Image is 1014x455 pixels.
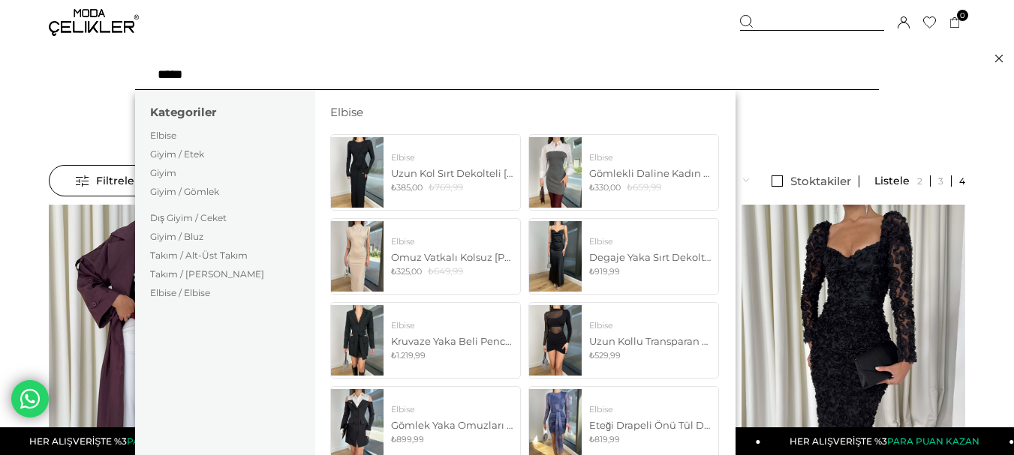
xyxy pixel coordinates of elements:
div: Elbise [589,236,711,247]
img: daline-elbise-24y048-a78012.jpg [529,137,582,207]
div: Uzun Kol Sırt Dekolteli [PERSON_NAME] Siyah Maxi Elbise 24Y044 [391,166,513,180]
a: Elbise Uzun Kol Sırt Dekolteli [PERSON_NAME] Siyah Maxi Elbise 24Y044 ₺385,00 ₺769,99 [330,134,521,211]
a: Giyim / Gömlek [150,186,219,197]
a: Takım / Alt-Üst Takım [150,250,248,261]
img: tarin-elbise-24y087-c44ccd.jpg [331,221,384,291]
a: Giyim [150,167,176,178]
a: Elbise Gömlekli Daline Kadın Gri Mini Elbise 24Y048 ₺330,00 ₺659,99 [528,134,719,211]
a: Elbise Degaje Yaka Sırt Dekolteli İnce Askılı Yaritza Kadın Siyah Elbise 24Y065 ₺919,99 [528,218,719,295]
div: Elbise [391,236,513,247]
h3: Elbise [330,105,721,119]
div: Elbise [589,152,711,163]
div: Elbise [391,404,513,415]
div: Elbise [589,320,711,331]
div: Omuz Vatkalı Kolsuz [PERSON_NAME] Taş Elbise 24Y087 [391,250,513,264]
span: Filtreleme [76,166,152,196]
span: Stoktakiler [790,174,851,188]
div: Elbise [391,152,513,163]
span: ₺899,99 [391,434,424,445]
span: ₺385,00 [391,182,423,193]
div: Elbise [391,320,513,331]
a: Giyim / Etek [150,148,204,160]
span: ₺1.219,99 [391,350,426,361]
a: Elbise [150,130,176,141]
img: yaritza-elbise-24y065-65e-41.jpg [529,221,582,291]
div: Uzun Kollu Transparan Detaylı Eteği Drapeli [PERSON_NAME] Siyah Mini Elbise 24Y040 [589,334,711,348]
a: 0 [949,17,961,28]
span: ₺529,99 [589,350,621,361]
div: Kruvaze Yaka Beli Pencere Detaylı Beli Kuşaklı [PERSON_NAME] Siyah Mini Ceket Elbise 24Y062 [391,334,513,348]
span: ₺330,00 [589,182,621,193]
a: Elbise Omuz Vatkalı Kolsuz [PERSON_NAME] Taş Elbise 24Y087 ₺325,00 ₺649,99 [330,218,521,295]
img: mohit-ceket-elbise-24y062-e7-8fd.jpg [331,305,384,375]
a: Dış Giyim / Ceket [150,212,227,223]
a: Takım / [PERSON_NAME] [150,268,264,280]
div: Elbise [589,404,711,415]
span: ₺325,00 [391,266,422,277]
div: Gömlekli Daline Kadın Gri Mini Elbise 24Y048 [589,166,711,180]
span: ₺919,99 [589,266,620,277]
a: Elbise Kruvaze Yaka Beli Pencere Detaylı Beli Kuşaklı [PERSON_NAME] Siyah Mini Ceket Elbise 24Y06... [330,302,521,379]
h3: Kategoriler [135,105,315,119]
span: 0 [957,10,968,21]
span: ₺649,99 [428,265,463,277]
img: aymen-elbise-24y044-3d7-a1.jpg [331,137,384,207]
span: PARA PUAN KAZAN [127,436,219,447]
a: Elbise Uzun Kollu Transparan Detaylı Eteği Drapeli [PERSON_NAME] Siyah Mini Elbise 24Y040 ₺529,99 [528,302,719,379]
a: Giyim / Bluz [150,231,203,242]
img: louise-elbise-24y040--87d4-.jpg [529,305,582,375]
div: Gömlek Yaka Omuzları Açık Önü Düğmeli Roiser Kadın Siyah Mini Elbise 24Y088 [391,418,513,432]
span: ₺769,99 [429,181,463,193]
div: Eteği Drapeli Önü Tül Detaylı [PERSON_NAME] Desenli İndigo Mini Elbise 24Y093 [589,418,711,432]
a: Stoktakiler [764,175,859,187]
span: PARA PUAN KAZAN [887,436,979,447]
span: ₺819,99 [589,434,620,445]
a: Elbise / Elbise [150,287,210,298]
span: ₺659,99 [627,181,661,193]
img: logo [49,9,139,36]
div: Degaje Yaka Sırt Dekolteli İnce Askılı Yaritza Kadın Siyah Elbise 24Y065 [589,250,711,264]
